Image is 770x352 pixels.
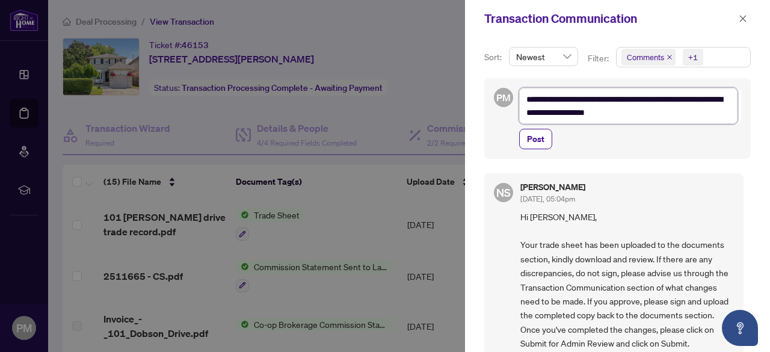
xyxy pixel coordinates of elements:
[496,184,511,201] span: NS
[588,52,611,65] p: Filter:
[520,194,575,203] span: [DATE], 05:04pm
[739,14,747,23] span: close
[667,54,673,60] span: close
[627,51,664,63] span: Comments
[519,129,552,149] button: Post
[527,129,544,149] span: Post
[688,51,698,63] div: +1
[621,49,676,66] span: Comments
[484,10,735,28] div: Transaction Communication
[520,183,585,191] h5: [PERSON_NAME]
[484,51,504,64] p: Sort:
[722,310,758,346] button: Open asap
[516,48,571,66] span: Newest
[496,90,510,105] span: PM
